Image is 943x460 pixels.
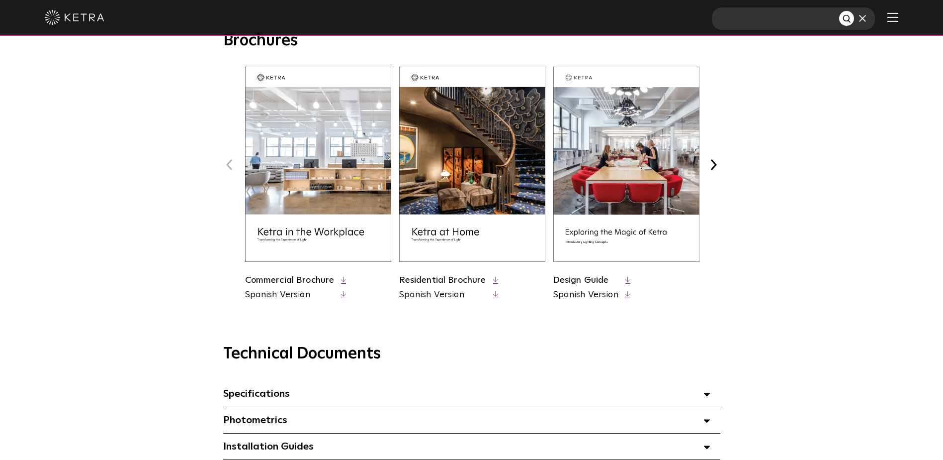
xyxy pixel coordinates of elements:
[707,158,720,171] button: Next
[223,442,314,452] span: Installation Guides
[399,289,486,301] a: Spanish Version
[45,10,104,25] img: ketra-logo-2019-white
[842,14,853,24] img: search button
[245,276,335,285] a: Commercial Brochure
[223,415,287,425] span: Photometrics
[553,276,609,285] a: Design Guide
[839,11,854,26] button: Search
[245,67,391,262] img: commercial_brochure_thumbnail
[859,15,866,22] img: close search form
[553,67,699,262] img: design_brochure_thumbnail
[245,289,335,301] a: Spanish Version
[223,31,720,52] h3: Brochures
[399,276,486,285] a: Residential Brochure
[553,289,618,301] a: Spanish Version
[223,158,236,171] button: Previous
[223,389,290,399] span: Specifications
[223,345,720,363] h3: Technical Documents
[399,67,545,262] img: residential_brochure_thumbnail
[887,12,898,22] img: Hamburger%20Nav.svg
